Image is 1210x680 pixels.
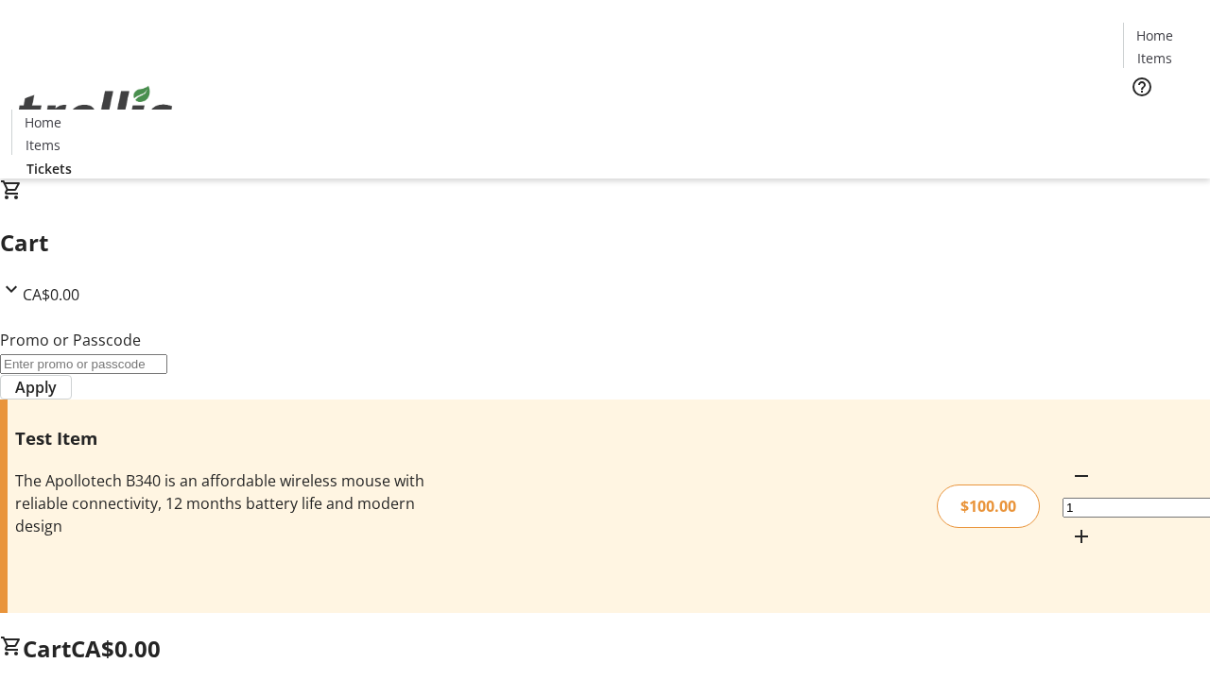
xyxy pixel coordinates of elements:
span: Tickets [1138,110,1184,129]
span: Tickets [26,159,72,178]
a: Home [1124,25,1184,45]
span: Apply [15,376,57,399]
span: Items [26,135,60,155]
a: Tickets [1123,110,1199,129]
button: Increment by one [1063,518,1100,555]
img: Orient E2E Organization ELzzEJYDvm's Logo [11,65,180,160]
span: Home [25,112,61,132]
div: $100.00 [937,484,1040,528]
button: Help [1123,68,1161,106]
a: Items [1124,48,1184,68]
div: The Apollotech B340 is an affordable wireless mouse with reliable connectivity, 12 months battery... [15,469,428,537]
span: CA$0.00 [71,633,161,664]
a: Home [12,112,73,132]
a: Tickets [11,159,87,178]
a: Items [12,135,73,155]
span: Items [1137,48,1172,68]
span: CA$0.00 [23,284,79,305]
span: Home [1136,25,1173,45]
button: Decrement by one [1063,457,1100,495]
h3: Test Item [15,425,428,451]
